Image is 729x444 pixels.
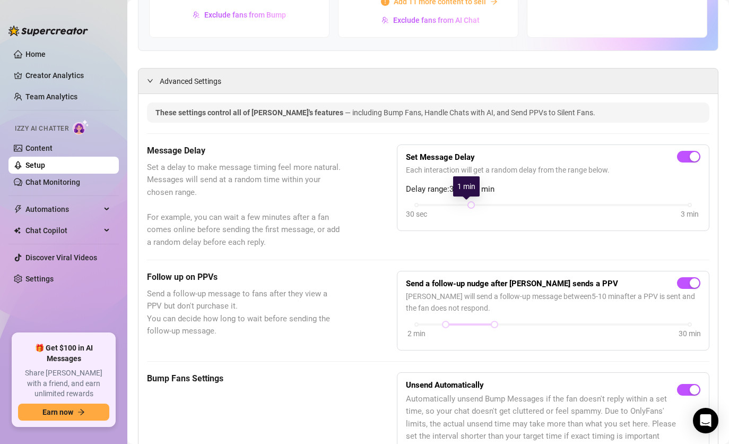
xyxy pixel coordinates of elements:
[155,108,345,117] span: These settings control all of [PERSON_NAME]'s features
[407,328,426,339] div: 2 min
[25,92,77,101] a: Team Analytics
[406,208,427,220] div: 30 sec
[147,161,344,249] span: Set a delay to make message timing feel more natural. Messages will send at a random time within ...
[147,271,344,284] h5: Follow up on PPVs
[25,222,101,239] span: Chat Copilot
[679,328,701,339] div: 30 min
[147,288,344,338] span: Send a follow-up message to fans after they view a PPV but don't purchase it. You can decide how ...
[345,108,595,117] span: — including Bump Fans, Handle Chats with AI, and Send PPVs to Silent Fans.
[25,161,45,169] a: Setup
[18,404,109,421] button: Earn nowarrow-right
[147,78,153,84] span: expanded
[193,11,200,19] img: svg%3e
[25,275,54,283] a: Settings
[381,12,480,29] button: Exclude fans from AI Chat
[192,6,287,23] button: Exclude fans from Bump
[147,75,160,87] div: expanded
[77,408,85,416] span: arrow-right
[25,50,46,58] a: Home
[14,227,21,234] img: Chat Copilot
[381,16,389,24] img: svg%3e
[693,408,718,433] div: Open Intercom Messenger
[406,393,677,443] span: Automatically unsend Bump Messages if the fan doesn't reply within a set time, so your chat doesn...
[25,253,97,262] a: Discover Viral Videos
[406,279,618,288] strong: Send a follow-up nudge after [PERSON_NAME] sends a PPV
[25,67,110,84] a: Creator Analytics
[73,119,89,135] img: AI Chatter
[25,201,101,218] span: Automations
[406,164,700,176] span: Each interaction will get a random delay from the range below.
[14,205,22,214] span: thunderbolt
[160,75,221,87] span: Advanced Settings
[42,408,73,416] span: Earn now
[204,11,286,19] span: Exclude fans from Bump
[25,178,80,186] a: Chat Monitoring
[147,144,344,157] h5: Message Delay
[15,124,68,134] span: Izzy AI Chatter
[453,176,480,197] div: 1 min
[406,380,484,390] strong: Unsend Automatically
[25,144,53,152] a: Content
[18,368,109,399] span: Share [PERSON_NAME] with a friend, and earn unlimited rewards
[406,152,475,162] strong: Set Message Delay
[681,208,699,220] div: 3 min
[18,343,109,364] span: 🎁 Get $100 in AI Messages
[8,25,88,36] img: logo-BBDzfeDw.svg
[393,16,480,24] span: Exclude fans from AI Chat
[406,291,700,314] span: [PERSON_NAME] will send a follow-up message between 5 - 10 min after a PPV is sent and the fan do...
[147,372,344,385] h5: Bump Fans Settings
[406,183,700,196] span: Delay range: 30 sec - 1 min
